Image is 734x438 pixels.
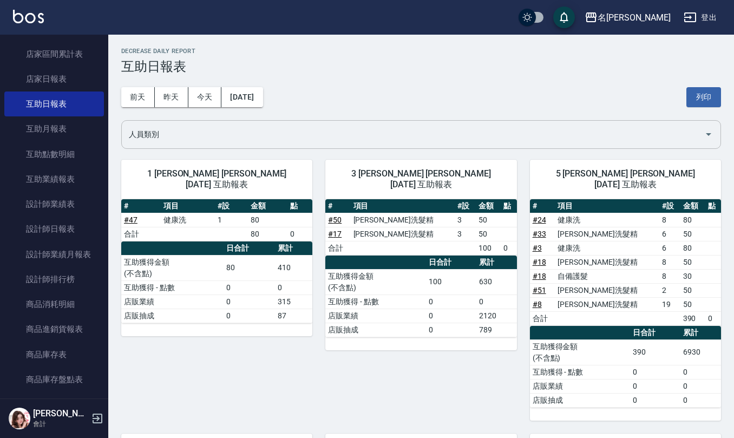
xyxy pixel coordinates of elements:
[533,258,546,266] a: #18
[555,283,659,297] td: [PERSON_NAME]洗髮精
[530,379,631,393] td: 店販業績
[680,255,705,269] td: 50
[4,267,104,292] a: 設計師排行榜
[224,241,275,256] th: 日合計
[4,317,104,342] a: 商品進銷貨報表
[530,365,631,379] td: 互助獲得 - 點數
[680,241,705,255] td: 80
[501,199,516,213] th: 點
[121,309,224,323] td: 店販抽成
[598,11,671,24] div: 名[PERSON_NAME]
[659,255,680,269] td: 8
[325,295,426,309] td: 互助獲得 - 點數
[287,199,312,213] th: 點
[4,91,104,116] a: 互助日報表
[630,365,680,379] td: 0
[630,379,680,393] td: 0
[248,199,287,213] th: 金額
[659,213,680,227] td: 8
[134,168,299,190] span: 1 [PERSON_NAME] [PERSON_NAME] [DATE] 互助報表
[533,272,546,280] a: #18
[224,255,275,280] td: 80
[33,408,88,419] h5: [PERSON_NAME]
[476,295,517,309] td: 0
[121,199,312,241] table: a dense table
[533,244,542,252] a: #3
[121,87,155,107] button: 前天
[501,241,516,255] td: 0
[287,227,312,241] td: 0
[426,269,476,295] td: 100
[680,199,705,213] th: 金額
[121,295,224,309] td: 店販業績
[680,393,721,407] td: 0
[476,309,517,323] td: 2120
[455,213,476,227] td: 3
[161,199,215,213] th: 項目
[188,87,222,107] button: 今天
[351,227,455,241] td: [PERSON_NAME]洗髮精
[426,256,476,270] th: 日合計
[530,393,631,407] td: 店販抽成
[121,199,161,213] th: #
[4,167,104,192] a: 互助業績報表
[659,269,680,283] td: 8
[659,297,680,311] td: 19
[248,213,287,227] td: 80
[325,256,516,337] table: a dense table
[630,339,680,365] td: 390
[686,87,721,107] button: 列印
[659,227,680,241] td: 6
[121,59,721,74] h3: 互助日報表
[215,199,248,213] th: #設
[680,283,705,297] td: 50
[580,6,675,29] button: 名[PERSON_NAME]
[659,241,680,255] td: 6
[533,300,542,309] a: #8
[325,269,426,295] td: 互助獲得金額 (不含點)
[4,217,104,241] a: 設計師日報表
[530,311,555,325] td: 合計
[530,326,721,408] table: a dense table
[4,392,104,417] a: 單一服務項目查詢
[630,393,680,407] td: 0
[476,199,501,213] th: 金額
[4,142,104,167] a: 互助點數明細
[476,269,517,295] td: 630
[659,283,680,297] td: 2
[455,227,476,241] td: 3
[121,255,224,280] td: 互助獲得金額 (不含點)
[4,42,104,67] a: 店家區間累計表
[328,215,342,224] a: #50
[13,10,44,23] img: Logo
[328,230,342,238] a: #17
[121,48,721,55] h2: Decrease Daily Report
[680,311,705,325] td: 390
[679,8,721,28] button: 登出
[530,199,555,213] th: #
[248,227,287,241] td: 80
[533,286,546,295] a: #51
[476,323,517,337] td: 789
[121,227,161,241] td: 合計
[476,241,501,255] td: 100
[530,199,721,326] table: a dense table
[351,199,455,213] th: 項目
[275,280,312,295] td: 0
[555,269,659,283] td: 自備護髮
[533,215,546,224] a: #24
[325,199,350,213] th: #
[9,408,30,429] img: Person
[325,323,426,337] td: 店販抽成
[680,297,705,311] td: 50
[275,295,312,309] td: 315
[555,255,659,269] td: [PERSON_NAME]洗髮精
[476,213,501,227] td: 50
[275,309,312,323] td: 87
[555,213,659,227] td: 健康洗
[4,342,104,367] a: 商品庫存表
[4,116,104,141] a: 互助月報表
[155,87,188,107] button: 昨天
[426,295,476,309] td: 0
[275,255,312,280] td: 410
